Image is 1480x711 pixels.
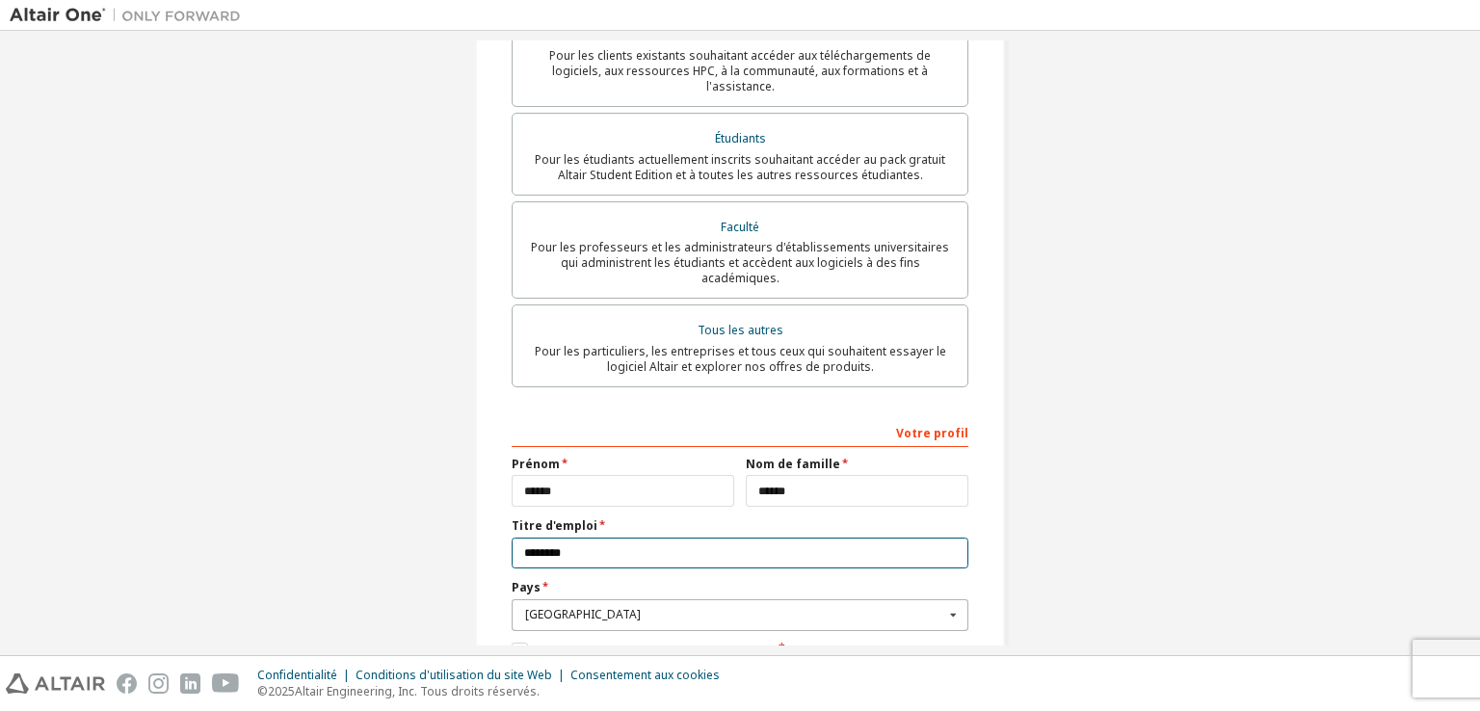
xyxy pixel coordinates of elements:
[896,425,968,441] font: Votre profil
[148,673,169,694] img: instagram.svg
[595,643,776,659] font: contrat de licence utilisateur final
[698,322,783,338] font: Tous les autres
[180,673,200,694] img: linkedin.svg
[533,643,595,659] font: J'accepte le
[512,456,560,472] font: Prénom
[356,667,552,683] font: Conditions d'utilisation du site Web
[268,683,295,699] font: 2025
[570,667,720,683] font: Consentement aux cookies
[715,130,766,146] font: Étudiants
[257,683,268,699] font: ©
[525,606,641,622] font: [GEOGRAPHIC_DATA]
[721,219,759,235] font: Faculté
[10,6,251,25] img: Altaïr Un
[549,47,931,94] font: Pour les clients existants souhaitant accéder aux téléchargements de logiciels, aux ressources HP...
[746,456,840,472] font: Nom de famille
[295,683,540,699] font: Altair Engineering, Inc. Tous droits réservés.
[117,673,137,694] img: facebook.svg
[6,673,105,694] img: altair_logo.svg
[535,151,945,183] font: Pour les étudiants actuellement inscrits souhaitant accéder au pack gratuit Altair Student Editio...
[212,673,240,694] img: youtube.svg
[512,579,541,595] font: Pays
[531,239,949,286] font: Pour les professeurs et les administrateurs d'établissements universitaires qui administrent les ...
[512,517,597,534] font: Titre d'emploi
[257,667,337,683] font: Confidentialité
[535,343,946,375] font: Pour les particuliers, les entreprises et tous ceux qui souhaitent essayer le logiciel Altair et ...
